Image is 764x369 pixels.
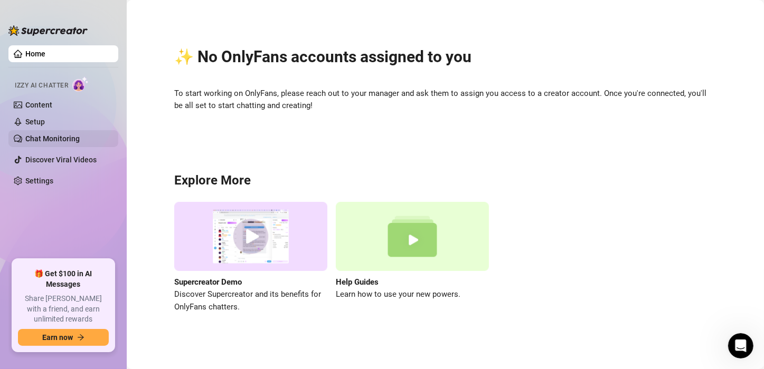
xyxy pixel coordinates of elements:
[8,25,88,36] img: logo-BBDzfeDw.svg
[21,75,190,93] p: Hi [PERSON_NAME]
[11,170,200,244] img: Izzy just got smarter and safer ✨
[174,202,327,313] a: Supercreator DemoDiscover Supercreator and its benefits for OnlyFans chatters.
[61,298,98,306] span: Messages
[15,81,68,91] span: Izzy AI Chatter
[106,272,158,314] button: Help
[14,298,38,306] span: Home
[25,101,52,109] a: Content
[25,50,45,58] a: Home
[174,47,716,67] h2: ✨ No OnlyFans accounts assigned to you
[175,298,195,306] span: News
[174,277,242,287] strong: Supercreator Demo
[22,133,176,144] div: Send us a message
[77,334,84,341] span: arrow-right
[25,156,97,164] a: Discover Viral Videos
[124,298,140,306] span: Help
[174,202,327,271] img: supercreator demo
[25,134,80,143] a: Chat Monitoring
[72,76,89,92] img: AI Chatter
[18,294,109,325] span: Share [PERSON_NAME] with a friend, and earn unlimited rewards
[153,17,174,38] img: Profile image for Giselle
[59,252,115,264] div: Improvement
[25,118,45,126] a: Setup
[336,202,489,313] a: Help GuidesLearn how to use your new powers.
[42,333,73,342] span: Earn now
[182,17,201,36] div: Close
[174,288,327,313] span: Discover Supercreator and its benefits for OnlyFans chatters.
[22,270,171,281] div: Izzy just got smarter and safer ✨
[22,144,176,155] div: We typically reply in a few hours
[11,169,201,303] div: Izzy just got smarter and safer ✨UpdateImprovementIzzy just got smarter and safer ✨
[18,329,109,346] button: Earn nowarrow-right
[22,252,55,264] div: Update
[113,17,134,38] img: Profile image for Yoni
[11,124,201,164] div: Send us a messageWe typically reply in a few hours
[174,172,716,189] h3: Explore More
[21,21,92,35] img: logo
[18,269,109,289] span: 🎁 Get $100 in AI Messages
[133,17,154,38] img: Profile image for Ella
[336,202,489,271] img: help guides
[174,88,716,112] span: To start working on OnlyFans, please reach out to your manager and ask them to assign you access ...
[21,93,190,111] p: How can we help?
[158,272,211,314] button: News
[336,288,489,301] span: Learn how to use your new powers.
[53,272,106,314] button: Messages
[25,177,53,185] a: Settings
[336,277,379,287] strong: Help Guides
[728,333,753,358] iframe: Intercom live chat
